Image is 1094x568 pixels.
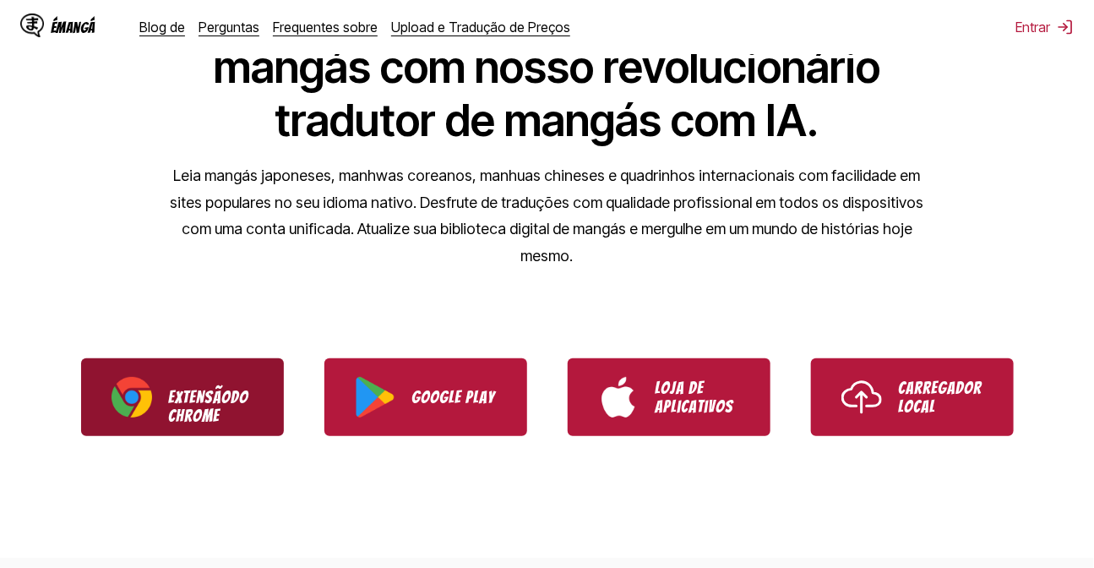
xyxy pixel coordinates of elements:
font: Leia mangás japoneses, manhwas coreanos, manhuas chineses e quadrinhos internacionais com facilid... [171,167,924,265]
img: Logotipo IsManga [20,14,44,37]
font: Extensão [169,388,231,407]
font: Loja de aplicativos [656,379,734,416]
font: ÉMangá [51,19,95,35]
img: Logotipo do Chrome [112,377,152,418]
a: Blog de [139,19,185,35]
a: Baixe IsManga na App Store [568,358,770,436]
img: Ícone de upload [841,377,882,418]
button: Entrar [1015,19,1074,35]
img: sair [1057,19,1074,35]
a: Use o carregador local IsManga [811,358,1014,436]
font: Entrar [1015,19,1050,35]
a: Perguntas [199,19,259,35]
a: Baixe a extensão IsManga do Chrome [81,358,284,436]
font: Google Play [412,388,496,407]
img: Logotipo do Google Play [355,377,395,418]
a: Frequentes sobre [273,19,378,35]
img: Logotipo da App Store [598,377,639,418]
a: Upload e Tradução de Preços [391,19,570,35]
font: do Chrome [169,388,249,425]
a: Logotipo IsMangaÉMangá [20,14,126,41]
a: Baixe IsManga do Google Play [324,358,527,436]
font: Carregador local [899,379,982,416]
